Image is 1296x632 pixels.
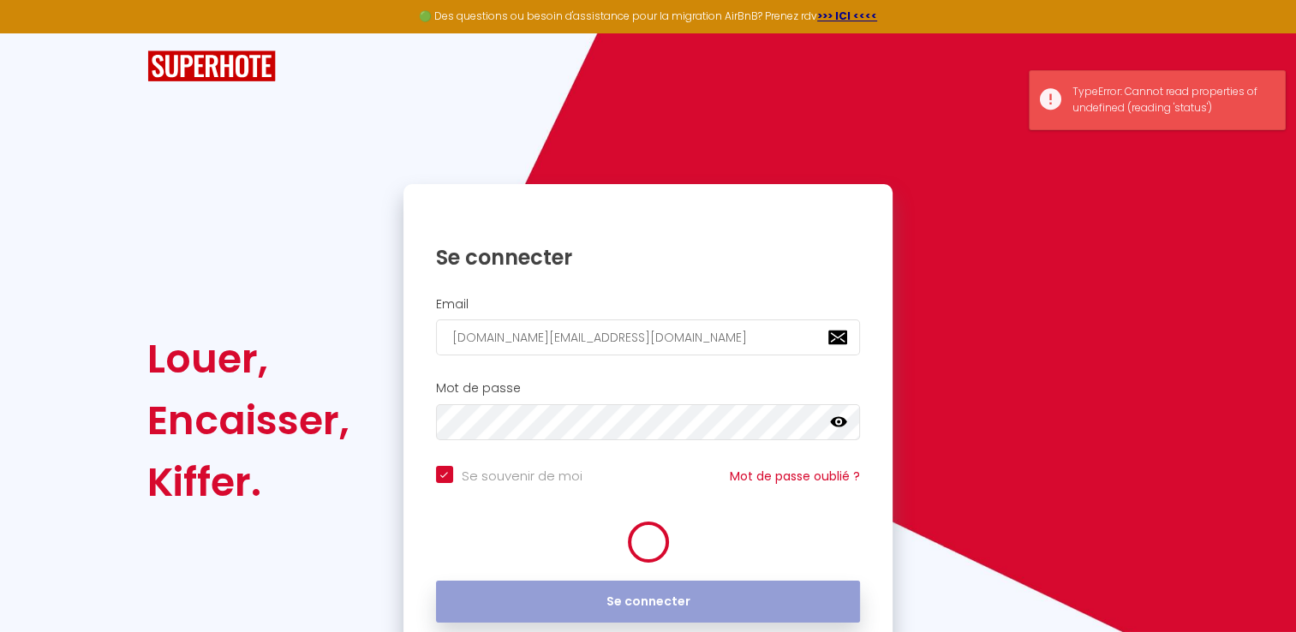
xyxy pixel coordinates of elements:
input: Ton Email [436,319,861,355]
div: Louer, [147,328,349,390]
div: Encaisser, [147,390,349,451]
h1: Se connecter [436,244,861,271]
img: SuperHote logo [147,51,276,82]
div: TypeError: Cannot read properties of undefined (reading 'status') [1072,84,1268,116]
div: Kiffer. [147,451,349,513]
h2: Mot de passe [436,381,861,396]
a: >>> ICI <<<< [817,9,877,23]
a: Mot de passe oublié ? [730,468,860,485]
button: Se connecter [436,581,861,623]
h2: Email [436,297,861,312]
